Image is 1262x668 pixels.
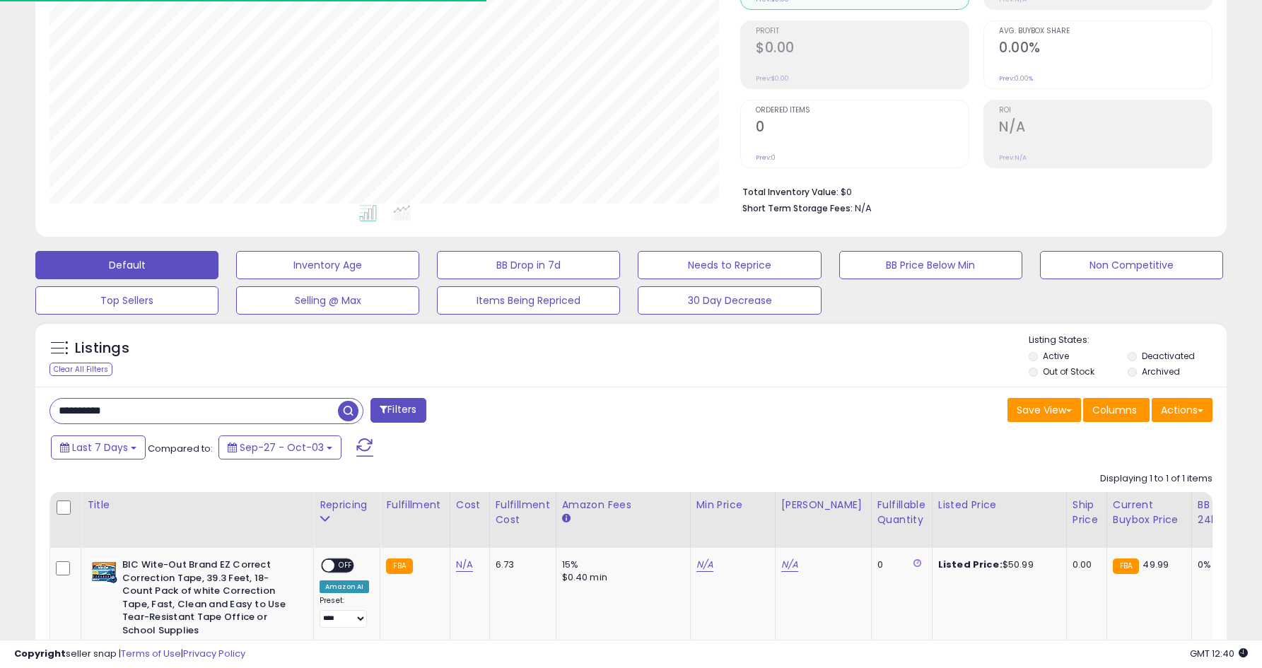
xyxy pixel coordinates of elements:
span: 49.99 [1143,558,1169,571]
div: $50.99 [938,558,1056,571]
small: Prev: 0 [756,153,776,162]
span: N/A [855,201,872,215]
div: 0 [877,558,921,571]
h2: $0.00 [756,40,969,59]
span: Last 7 Days [72,440,128,455]
div: Fulfillment [386,498,443,512]
span: Compared to: [148,442,213,455]
a: N/A [781,558,798,572]
small: FBA [386,558,412,574]
span: Columns [1092,403,1137,417]
a: Privacy Policy [183,647,245,660]
div: Current Buybox Price [1113,498,1186,527]
a: N/A [456,558,473,572]
span: Profit [756,28,969,35]
p: Listing States: [1029,334,1227,347]
div: 0% [1198,558,1244,571]
small: Prev: N/A [999,153,1027,162]
span: OFF [334,560,357,572]
button: Filters [370,398,426,423]
div: Displaying 1 to 1 of 1 items [1100,472,1213,486]
span: Ordered Items [756,107,969,115]
button: Save View [1007,398,1081,422]
img: 51JTkKX+JZL._SL40_.jpg [90,558,119,587]
li: $0 [742,182,1202,199]
span: 2025-10-11 12:40 GMT [1190,647,1248,660]
div: Min Price [696,498,769,512]
div: 0.00 [1073,558,1096,571]
h5: Listings [75,339,129,358]
button: 30 Day Decrease [638,286,821,315]
label: Active [1043,350,1069,362]
div: [PERSON_NAME] [781,498,865,512]
div: $0.40 min [562,571,679,584]
label: Out of Stock [1043,365,1094,377]
span: ROI [999,107,1212,115]
div: Amazon Fees [562,498,684,512]
b: Listed Price: [938,558,1003,571]
div: Listed Price [938,498,1061,512]
h2: 0 [756,119,969,138]
button: Last 7 Days [51,435,146,459]
button: Inventory Age [236,251,419,279]
div: seller snap | | [14,648,245,661]
button: Needs to Reprice [638,251,821,279]
h2: 0.00% [999,40,1212,59]
div: Title [87,498,308,512]
div: Fulfillable Quantity [877,498,926,527]
a: N/A [696,558,713,572]
div: 6.73 [496,558,545,571]
strong: Copyright [14,647,66,660]
h2: N/A [999,119,1212,138]
button: Sep-27 - Oct-03 [218,435,341,459]
button: Selling @ Max [236,286,419,315]
button: Top Sellers [35,286,218,315]
small: FBA [1113,558,1139,574]
div: Amazon AI [320,580,369,593]
small: Amazon Fees. [562,512,571,525]
div: Cost [456,498,484,512]
button: BB Drop in 7d [437,251,620,279]
div: Repricing [320,498,374,512]
div: Fulfillment Cost [496,498,550,527]
b: Short Term Storage Fees: [742,202,853,214]
small: Prev: $0.00 [756,74,789,83]
button: Columns [1083,398,1150,422]
button: Non Competitive [1040,251,1223,279]
small: Prev: 0.00% [999,74,1033,83]
button: BB Price Below Min [839,251,1022,279]
div: Clear All Filters [49,363,112,376]
label: Deactivated [1142,350,1195,362]
div: Ship Price [1073,498,1101,527]
span: Sep-27 - Oct-03 [240,440,324,455]
div: BB Share 24h. [1198,498,1249,527]
a: Terms of Use [121,647,181,660]
b: BIC Wite-Out Brand EZ Correct Correction Tape, 39.3 Feet, 18-Count Pack of white Correction Tape,... [122,558,294,640]
button: Items Being Repriced [437,286,620,315]
button: Default [35,251,218,279]
span: Avg. Buybox Share [999,28,1212,35]
button: Actions [1152,398,1213,422]
div: 15% [562,558,679,571]
div: Preset: [320,596,369,628]
label: Archived [1142,365,1180,377]
b: Total Inventory Value: [742,186,839,198]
